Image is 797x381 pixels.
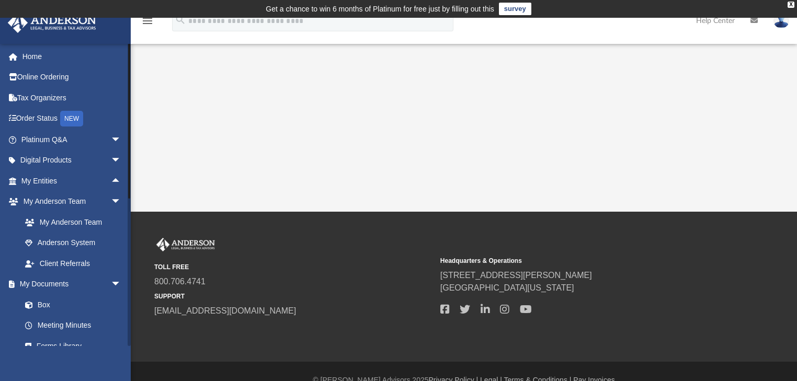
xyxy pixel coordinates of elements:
a: My Anderson Team [15,212,127,233]
a: Anderson System [15,233,132,253]
img: User Pic [773,13,789,28]
span: arrow_drop_down [111,150,132,171]
img: Anderson Advisors Platinum Portal [154,238,217,251]
a: Box [15,294,127,315]
small: TOLL FREE [154,262,433,272]
a: Client Referrals [15,253,132,274]
a: Home [7,46,137,67]
a: 800.706.4741 [154,277,206,286]
img: Anderson Advisors Platinum Portal [5,13,99,33]
div: close [788,2,794,8]
a: Forms Library [15,336,127,356]
i: search [175,14,186,26]
span: arrow_drop_down [111,129,132,151]
a: My Documentsarrow_drop_down [7,274,132,295]
span: arrow_drop_down [111,274,132,295]
a: My Entitiesarrow_drop_up [7,170,137,191]
a: Digital Productsarrow_drop_down [7,150,137,171]
a: Order StatusNEW [7,108,137,130]
a: [EMAIL_ADDRESS][DOMAIN_NAME] [154,306,296,315]
a: Meeting Minutes [15,315,132,336]
div: NEW [60,111,83,126]
a: survey [499,3,531,15]
a: [GEOGRAPHIC_DATA][US_STATE] [440,283,574,292]
a: Tax Organizers [7,87,137,108]
i: menu [141,15,154,27]
small: Headquarters & Operations [440,256,719,265]
a: menu [141,20,154,27]
a: Platinum Q&Aarrow_drop_down [7,129,137,150]
span: arrow_drop_down [111,191,132,213]
span: arrow_drop_up [111,170,132,192]
a: [STREET_ADDRESS][PERSON_NAME] [440,271,592,280]
a: My Anderson Teamarrow_drop_down [7,191,132,212]
small: SUPPORT [154,292,433,301]
a: Online Ordering [7,67,137,88]
div: Get a chance to win 6 months of Platinum for free just by filling out this [266,3,494,15]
